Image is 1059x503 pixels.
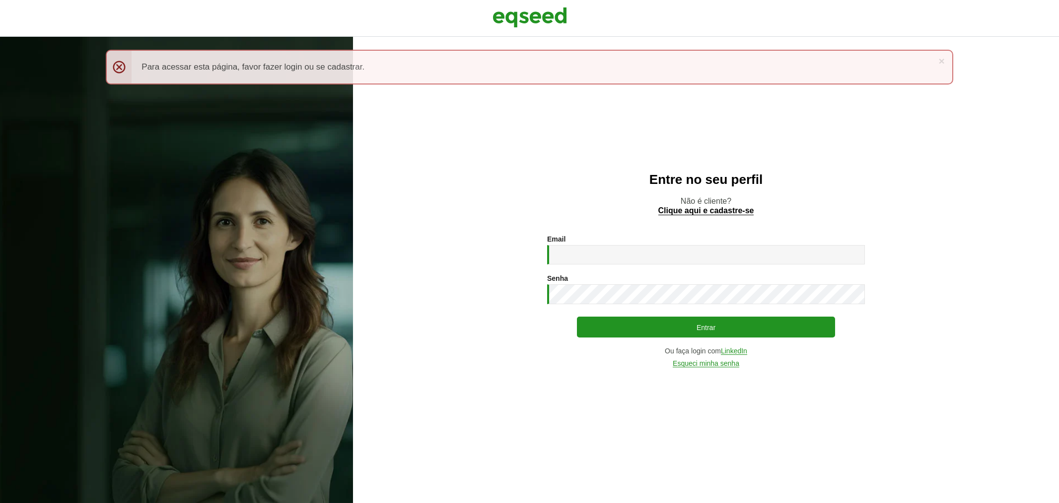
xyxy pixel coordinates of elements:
[547,275,568,282] label: Senha
[721,347,747,355] a: LinkedIn
[938,56,944,66] a: ×
[493,5,567,30] img: EqSeed Logo
[547,236,565,243] label: Email
[577,317,835,337] button: Entrar
[673,360,739,367] a: Esqueci minha senha
[658,207,754,215] a: Clique aqui e cadastre-se
[106,50,953,84] div: Para acessar esta página, favor fazer login ou se cadastrar.
[373,172,1039,187] h2: Entre no seu perfil
[547,347,865,355] div: Ou faça login com
[373,196,1039,215] p: Não é cliente?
